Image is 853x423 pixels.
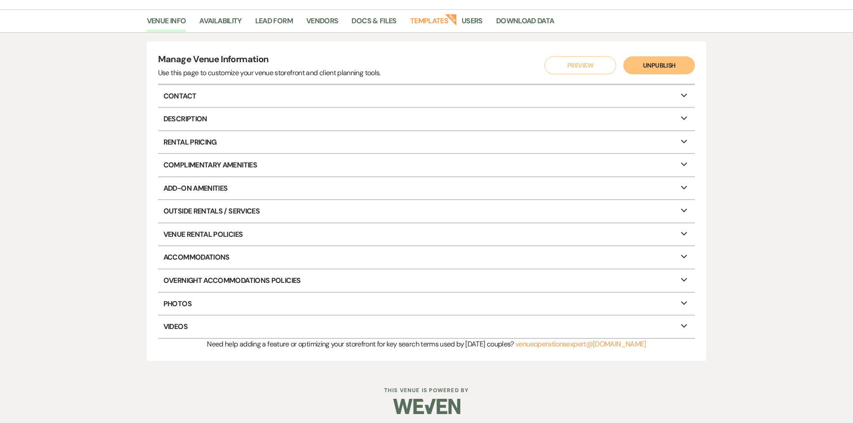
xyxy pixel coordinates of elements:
button: Preview [544,56,616,74]
a: Availability [199,15,241,32]
strong: New [445,13,457,26]
p: Venue Rental Policies [158,223,695,246]
a: Download Data [496,15,554,32]
p: Rental Pricing [158,131,695,154]
button: Unpublish [623,56,695,74]
p: Outside Rentals / Services [158,200,695,222]
a: Docs & Files [351,15,396,32]
a: Venue Info [147,15,186,32]
img: Weven Logo [393,391,460,422]
p: Complimentary Amenities [158,154,695,176]
p: Accommodations [158,246,695,269]
a: Users [462,15,483,32]
a: venueoperationsexpert@[DOMAIN_NAME] [515,339,646,349]
p: Overnight Accommodations Policies [158,269,695,292]
p: Photos [158,293,695,315]
a: Lead Form [255,15,293,32]
h4: Manage Venue Information [158,53,381,68]
a: Vendors [306,15,339,32]
p: Description [158,108,695,130]
a: Templates [410,15,448,32]
p: Contact [158,85,695,107]
span: Need help adding a feature or optimizing your storefront for key search terms used by [DATE] coup... [207,339,514,349]
p: Videos [158,316,695,338]
a: Preview [542,56,614,74]
div: Use this page to customize your venue storefront and client planning tools. [158,68,381,78]
p: Add-On Amenities [158,177,695,200]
